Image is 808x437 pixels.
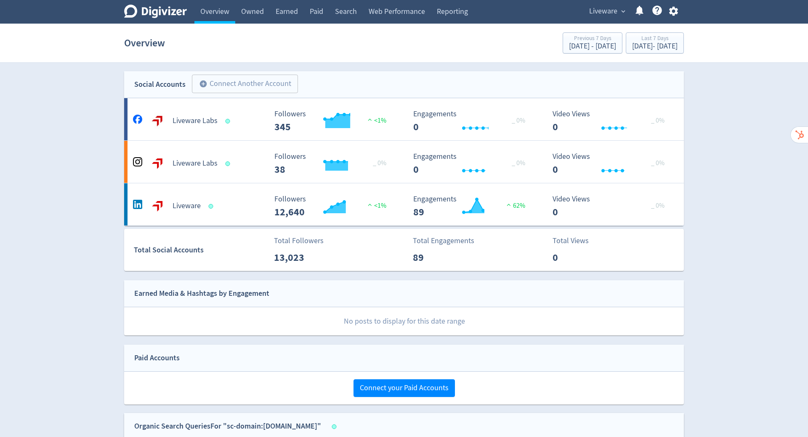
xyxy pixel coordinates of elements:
[173,116,218,126] h5: Liveware Labs
[651,116,664,125] span: _ 0%
[192,75,298,93] button: Connect Another Account
[270,195,396,217] svg: Followers 12,640
[505,201,513,208] img: positive-performance.svg
[409,153,535,175] svg: Engagements 0
[505,201,525,210] span: 62%
[553,250,601,265] p: 0
[366,116,386,125] span: <1%
[569,35,616,43] div: Previous 7 Days
[134,244,268,256] div: Total Social Accounts
[173,158,218,169] h5: Liveware Labs
[149,155,166,172] img: Liveware Labs undefined
[360,384,449,392] span: Connect your Paid Accounts
[409,110,535,132] svg: Engagements 0
[569,43,616,50] div: [DATE] - [DATE]
[332,424,339,429] span: Data last synced: 14 Oct 2025, 9:02am (AEDT)
[124,29,165,56] h1: Overview
[173,201,201,211] h5: Liveware
[553,235,601,247] p: Total Views
[589,5,617,18] span: Liveware
[619,8,627,15] span: expand_more
[274,235,324,247] p: Total Followers
[632,35,678,43] div: Last 7 Days
[124,98,684,140] a: Liveware Labs undefinedLiveware Labs Followers 345 Followers 345 <1% Engagements 0 Engagements 0 ...
[134,352,180,364] div: Paid Accounts
[373,159,386,167] span: _ 0%
[409,195,535,217] svg: Engagements 89
[125,307,684,335] p: No posts to display for this date range
[353,383,455,393] a: Connect your Paid Accounts
[186,76,298,93] a: Connect Another Account
[270,153,396,175] svg: Followers 38
[626,32,684,54] button: Last 7 Days[DATE]- [DATE]
[563,32,622,54] button: Previous 7 Days[DATE] - [DATE]
[512,116,525,125] span: _ 0%
[651,201,664,210] span: _ 0%
[366,201,386,210] span: <1%
[270,110,396,132] svg: Followers 345
[199,80,207,88] span: add_circle
[149,113,166,129] img: Liveware Labs undefined
[226,161,233,166] span: Data last synced: 14 Oct 2025, 2:02am (AEDT)
[274,250,322,265] p: 13,023
[366,116,374,123] img: positive-performance.svg
[124,141,684,183] a: Liveware Labs undefinedLiveware Labs Followers 38 Followers 38 _ 0% Engagements 0 Engagements 0 _...
[548,195,675,217] svg: Video Views 0
[209,204,216,209] span: Data last synced: 14 Oct 2025, 2:02am (AEDT)
[413,250,461,265] p: 89
[149,198,166,214] img: Liveware undefined
[134,420,321,432] div: Organic Search Queries For "sc-domain:[DOMAIN_NAME]"
[651,159,664,167] span: _ 0%
[548,153,675,175] svg: Video Views 0
[124,183,684,225] a: Liveware undefinedLiveware Followers 12,640 Followers 12,640 <1% Engagements 89 Engagements 89 62...
[366,201,374,208] img: positive-performance.svg
[134,78,186,91] div: Social Accounts
[413,235,474,247] p: Total Engagements
[586,5,627,18] button: Liveware
[226,119,233,123] span: Data last synced: 14 Oct 2025, 2:02am (AEDT)
[512,159,525,167] span: _ 0%
[632,43,678,50] div: [DATE] - [DATE]
[134,287,269,300] div: Earned Media & Hashtags by Engagement
[353,379,455,397] button: Connect your Paid Accounts
[548,110,675,132] svg: Video Views 0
